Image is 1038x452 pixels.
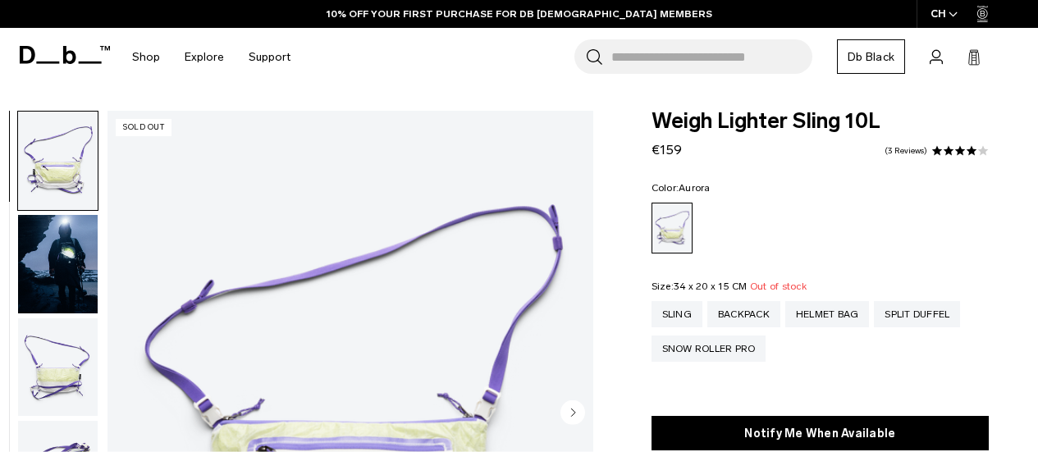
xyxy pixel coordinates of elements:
[874,301,960,327] a: Split Duffel
[652,301,702,327] a: Sling
[18,112,98,210] img: Weigh_Lighter_Sling_10L_1.png
[652,416,989,450] button: Notify Me When Available
[652,111,989,132] span: Weigh Lighter Sling 10L
[132,28,160,86] a: Shop
[707,301,780,327] a: Backpack
[120,28,303,86] nav: Main Navigation
[679,182,711,194] span: Aurora
[327,7,712,21] a: 10% OFF YOUR FIRST PURCHASE FOR DB [DEMOGRAPHIC_DATA] MEMBERS
[18,318,98,417] img: Weigh_Lighter_Sling_10L_2.png
[249,28,290,86] a: Support
[652,336,766,362] a: Snow Roller Pro
[674,281,748,292] span: 34 x 20 x 15 CM
[560,399,585,427] button: Next slide
[18,215,98,313] img: Weigh_Lighter_Sling_10L_Lifestyle.png
[17,214,98,314] button: Weigh_Lighter_Sling_10L_Lifestyle.png
[116,119,171,136] p: Sold Out
[652,203,693,253] a: Aurora
[17,317,98,418] button: Weigh_Lighter_Sling_10L_2.png
[652,183,711,193] legend: Color:
[885,147,927,155] a: 3 reviews
[837,39,905,74] a: Db Black
[750,281,807,292] span: Out of stock
[652,142,682,158] span: €159
[785,301,870,327] a: Helmet Bag
[652,281,807,291] legend: Size:
[17,111,98,211] button: Weigh_Lighter_Sling_10L_1.png
[185,28,224,86] a: Explore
